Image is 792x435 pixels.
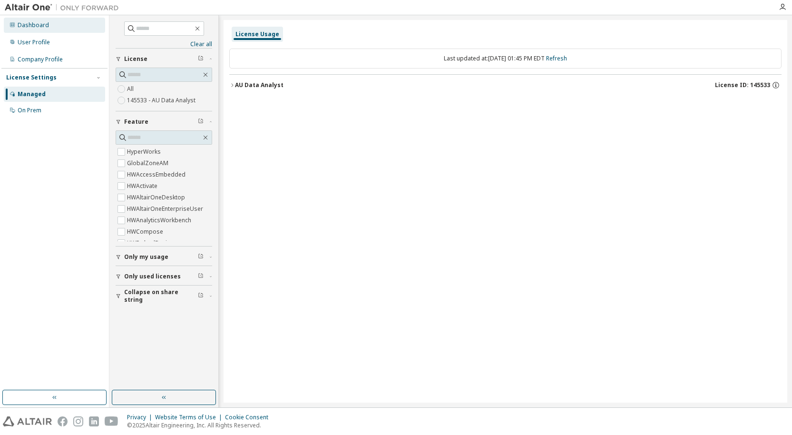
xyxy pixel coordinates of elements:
[6,74,57,81] div: License Settings
[229,49,782,69] div: Last updated at: [DATE] 01:45 PM EDT
[124,118,148,126] span: Feature
[127,192,187,203] label: HWAltairOneDesktop
[225,414,274,421] div: Cookie Consent
[18,107,41,114] div: On Prem
[18,56,63,63] div: Company Profile
[5,3,124,12] img: Altair One
[198,292,204,300] span: Clear filter
[155,414,225,421] div: Website Terms of Use
[105,416,118,426] img: youtube.svg
[116,247,212,267] button: Only my usage
[127,414,155,421] div: Privacy
[715,81,770,89] span: License ID: 145533
[127,203,205,215] label: HWAltairOneEnterpriseUser
[127,215,193,226] label: HWAnalyticsWorkbench
[116,111,212,132] button: Feature
[127,180,159,192] label: HWActivate
[127,237,172,249] label: HWEmbedBasic
[127,95,197,106] label: 145533 - AU Data Analyst
[3,416,52,426] img: altair_logo.svg
[124,253,168,261] span: Only my usage
[116,49,212,69] button: License
[198,118,204,126] span: Clear filter
[127,158,170,169] label: GlobalZoneAM
[18,21,49,29] div: Dashboard
[124,55,147,63] span: License
[198,273,204,280] span: Clear filter
[198,253,204,261] span: Clear filter
[127,83,136,95] label: All
[124,273,181,280] span: Only used licenses
[235,81,284,89] div: AU Data Analyst
[127,226,165,237] label: HWCompose
[18,90,46,98] div: Managed
[116,286,212,306] button: Collapse on share string
[58,416,68,426] img: facebook.svg
[198,55,204,63] span: Clear filter
[116,40,212,48] a: Clear all
[116,266,212,287] button: Only used licenses
[235,30,279,38] div: License Usage
[127,169,187,180] label: HWAccessEmbedded
[124,288,198,304] span: Collapse on share string
[18,39,50,46] div: User Profile
[229,75,782,96] button: AU Data AnalystLicense ID: 145533
[127,146,163,158] label: HyperWorks
[127,421,274,429] p: © 2025 Altair Engineering, Inc. All Rights Reserved.
[89,416,99,426] img: linkedin.svg
[546,54,567,62] a: Refresh
[73,416,83,426] img: instagram.svg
